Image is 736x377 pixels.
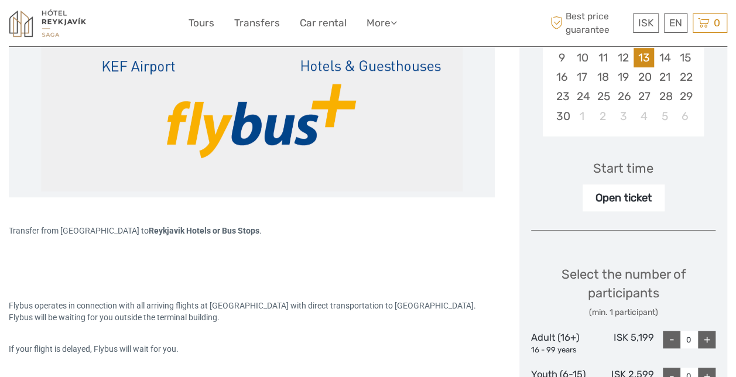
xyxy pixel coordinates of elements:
[531,265,716,318] div: Select the number of participants
[654,48,675,67] div: Choose Friday, November 14th, 2025
[634,48,654,67] div: Choose Thursday, November 13th, 2025
[634,107,654,126] div: Choose Thursday, December 4th, 2025
[664,13,687,33] div: EN
[531,307,716,318] div: (min. 1 participant)
[547,10,630,36] span: Best price guarantee
[551,48,571,67] div: Choose Sunday, November 9th, 2025
[583,184,665,211] div: Open ticket
[234,15,280,32] a: Transfers
[572,87,593,106] div: Choose Monday, November 24th, 2025
[654,107,675,126] div: Choose Friday, December 5th, 2025
[593,48,613,67] div: Choose Tuesday, November 11th, 2025
[698,331,716,348] div: +
[593,107,613,126] div: Choose Tuesday, December 2nd, 2025
[367,15,397,32] a: More
[675,48,695,67] div: Choose Saturday, November 15th, 2025
[572,67,593,87] div: Choose Monday, November 17th, 2025
[149,226,259,235] strong: Reykjavik Hotels or Bus Stops
[675,107,695,126] div: Choose Saturday, December 6th, 2025
[593,67,613,87] div: Choose Tuesday, November 18th, 2025
[613,107,634,126] div: Choose Wednesday, December 3rd, 2025
[675,87,695,106] div: Choose Saturday, November 29th, 2025
[634,67,654,87] div: Choose Thursday, November 20th, 2025
[9,9,87,37] img: 1545-f919e0b8-ed97-4305-9c76-0e37fee863fd_logo_small.jpg
[654,67,675,87] div: Choose Friday, November 21st, 2025
[593,331,654,355] div: ISK 5,199
[9,226,259,235] span: Transfer from [GEOGRAPHIC_DATA] to
[634,87,654,106] div: Choose Thursday, November 27th, 2025
[551,87,571,106] div: Choose Sunday, November 23rd, 2025
[259,226,262,235] span: .
[654,87,675,106] div: Choose Friday, November 28th, 2025
[551,107,571,126] div: Choose Sunday, November 30th, 2025
[613,67,634,87] div: Choose Wednesday, November 19th, 2025
[9,344,179,354] span: If your flight is delayed, Flybus will wait for you.
[546,9,700,126] div: month 2025-11
[613,48,634,67] div: Choose Wednesday, November 12th, 2025
[593,159,653,177] div: Start time
[531,345,593,356] div: 16 - 99 years
[300,15,347,32] a: Car rental
[613,87,634,106] div: Choose Wednesday, November 26th, 2025
[572,107,593,126] div: Choose Monday, December 1st, 2025
[712,17,722,29] span: 0
[663,331,680,348] div: -
[675,67,695,87] div: Choose Saturday, November 22nd, 2025
[9,301,478,322] span: Flybus operates in connection with all arriving flights at [GEOGRAPHIC_DATA] with direct transpor...
[593,87,613,106] div: Choose Tuesday, November 25th, 2025
[572,48,593,67] div: Choose Monday, November 10th, 2025
[551,67,571,87] div: Choose Sunday, November 16th, 2025
[189,15,214,32] a: Tours
[531,331,593,355] div: Adult (16+)
[638,17,653,29] span: ISK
